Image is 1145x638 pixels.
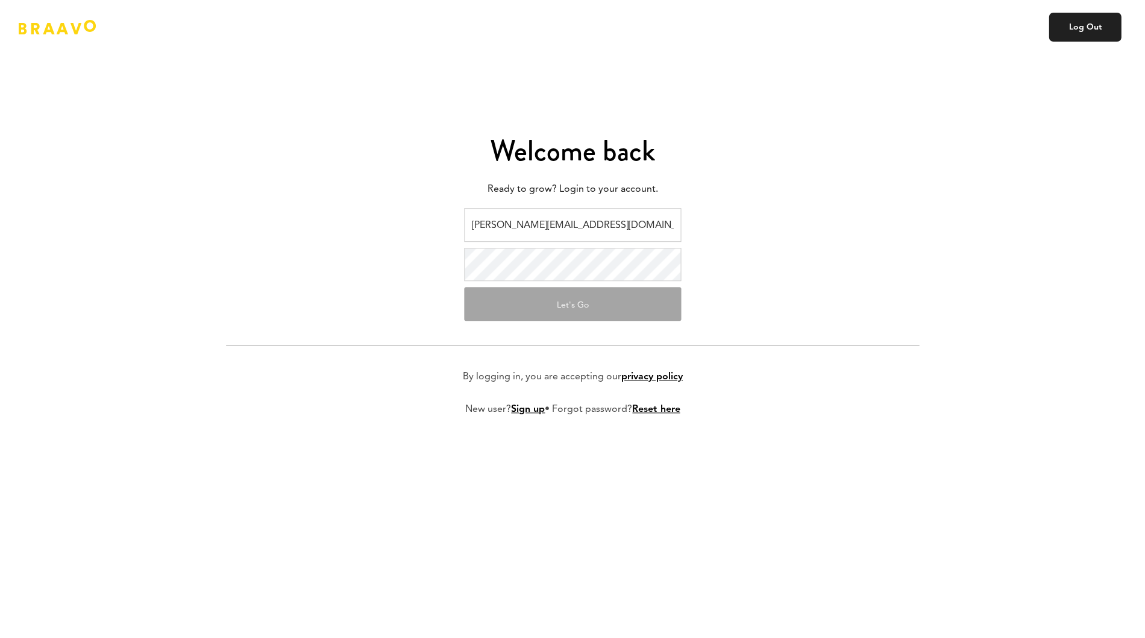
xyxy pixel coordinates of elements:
[464,208,681,242] input: Email
[490,130,655,171] span: Welcome back
[1049,13,1121,42] a: Log Out
[621,372,683,382] a: privacy policy
[465,402,680,417] p: New user? • Forgot password?
[464,287,681,321] button: Let's Go
[463,370,683,384] p: By logging in, you are accepting our
[226,180,919,198] p: Ready to grow? Login to your account.
[511,405,545,414] a: Sign up
[632,405,680,414] a: Reset here
[25,8,68,19] span: Support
